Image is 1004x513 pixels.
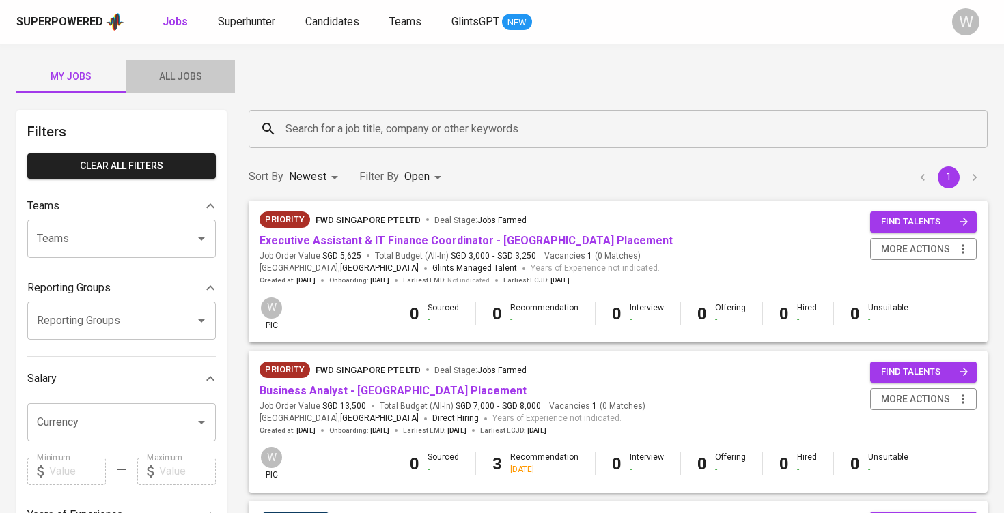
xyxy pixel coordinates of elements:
nav: pagination navigation [910,166,988,188]
span: more actions [881,241,950,258]
b: 0 [492,304,502,323]
span: Priority [260,363,310,377]
div: [DATE] [510,464,578,475]
div: - [715,314,746,325]
div: W [260,445,283,469]
span: Vacancies ( 0 Matches ) [544,250,641,262]
span: find talents [881,214,968,230]
span: Deal Stage : [434,216,527,225]
div: Offering [715,302,746,325]
b: 0 [850,304,860,323]
div: Hired [797,452,817,475]
div: New Job received from Demand Team [260,362,310,378]
span: [GEOGRAPHIC_DATA] [340,262,419,276]
div: - [797,464,817,475]
div: Newest [289,164,343,190]
span: Onboarding : [329,426,389,435]
span: Priority [260,213,310,226]
div: Open [404,164,446,190]
span: NEW [502,16,532,29]
span: FWD Singapore Pte Ltd [316,215,421,225]
input: Value [159,458,216,485]
a: Teams [389,14,424,31]
p: Sort By [249,168,283,185]
div: New Job received from Demand Team [260,211,310,228]
p: Newest [289,168,326,185]
div: Sourced [428,302,459,325]
button: find talents [870,211,977,233]
a: Executive Assistant & IT Finance Coordinator - [GEOGRAPHIC_DATA] Placement [260,234,673,247]
span: Job Order Value [260,400,366,412]
div: Hired [797,302,817,325]
div: Sourced [428,452,459,475]
a: GlintsGPT NEW [451,14,532,31]
span: Earliest ECJD : [503,276,570,285]
div: pic [260,296,283,332]
b: 0 [779,454,789,473]
div: - [428,464,459,475]
span: Direct Hiring [432,413,479,423]
div: Offering [715,452,746,475]
span: SGD 3,000 [451,250,490,262]
button: Open [192,413,211,432]
span: My Jobs [25,68,117,85]
span: [GEOGRAPHIC_DATA] , [260,412,419,426]
span: - [492,250,494,262]
span: [DATE] [447,426,466,435]
div: - [510,314,578,325]
span: [DATE] [370,426,389,435]
button: more actions [870,388,977,411]
a: Jobs [163,14,191,31]
div: pic [260,445,283,481]
a: Superhunter [218,14,278,31]
div: Superpowered [16,14,103,30]
span: Earliest EMD : [403,426,466,435]
span: Candidates [305,15,359,28]
span: SGD 13,500 [322,400,366,412]
div: W [260,296,283,320]
span: 1 [590,400,597,412]
span: find talents [881,364,968,380]
span: [DATE] [296,426,316,435]
span: Job Order Value [260,250,361,262]
button: find talents [870,362,977,383]
span: [DATE] [527,426,546,435]
b: 0 [850,454,860,473]
input: Value [49,458,106,485]
button: Open [192,229,211,248]
b: 0 [410,454,419,473]
div: - [715,464,746,475]
b: 3 [492,454,502,473]
span: Glints Managed Talent [432,263,517,273]
h6: Filters [27,121,216,143]
span: SGD 7,000 [456,400,494,412]
div: Unsuitable [868,302,908,325]
span: SGD 3,250 [497,250,536,262]
p: Filter By [359,168,399,185]
span: [DATE] [296,276,316,285]
span: Teams [389,15,421,28]
div: W [952,8,979,35]
div: - [428,314,459,325]
span: Earliest ECJD : [480,426,546,435]
div: Interview [630,452,664,475]
div: Recommendation [510,452,578,475]
div: Unsuitable [868,452,908,475]
p: Salary [27,370,57,387]
span: Clear All filters [38,158,205,175]
span: Not indicated [447,276,490,285]
button: page 1 [938,166,960,188]
b: 0 [612,304,622,323]
span: Superhunter [218,15,275,28]
span: Earliest EMD : [403,276,490,285]
span: 1 [585,250,592,262]
button: Clear All filters [27,153,216,179]
span: Onboarding : [329,276,389,285]
b: 0 [779,304,789,323]
div: - [630,314,664,325]
span: SGD 8,000 [502,400,541,412]
p: Teams [27,198,59,214]
b: 0 [697,454,707,473]
span: [GEOGRAPHIC_DATA] [340,412,419,426]
span: SGD 5,625 [322,250,361,262]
